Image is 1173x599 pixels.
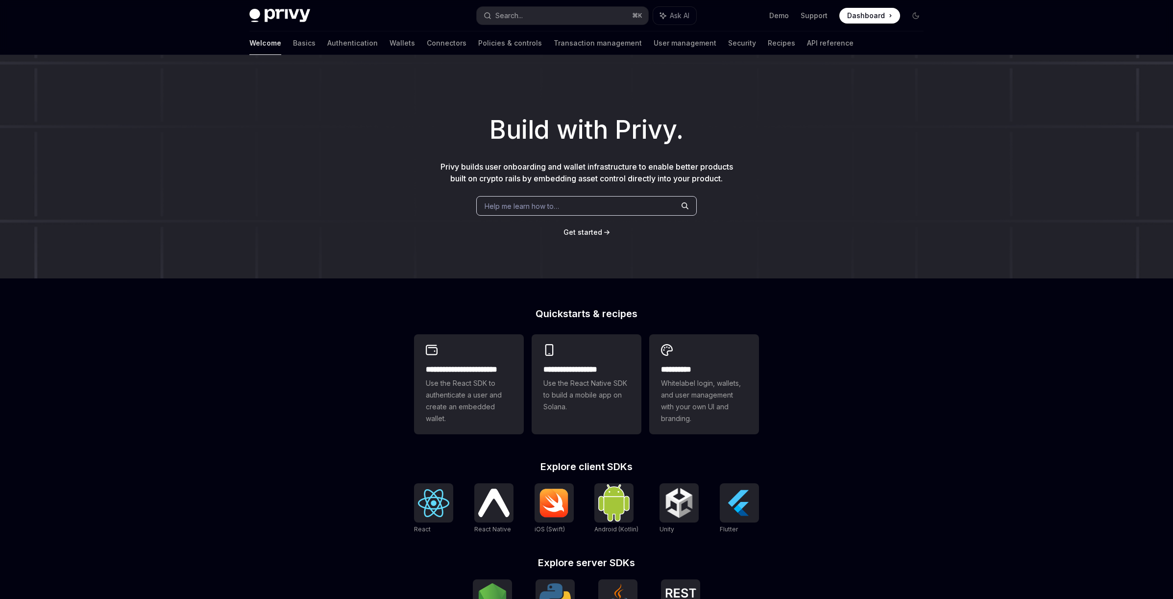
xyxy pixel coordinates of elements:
span: Unity [660,525,674,533]
span: Privy builds user onboarding and wallet infrastructure to enable better products built on crypto ... [440,162,733,183]
a: Get started [563,227,602,237]
a: Dashboard [839,8,900,24]
img: Unity [663,487,695,519]
span: Use the React Native SDK to build a mobile app on Solana. [543,377,630,413]
a: Transaction management [554,31,642,55]
a: UnityUnity [660,483,699,534]
a: FlutterFlutter [720,483,759,534]
img: iOS (Swift) [538,488,570,518]
img: React Native [478,489,510,517]
button: Toggle dark mode [908,8,924,24]
span: Help me learn how to… [485,201,559,211]
a: iOS (Swift)iOS (Swift) [535,483,574,534]
div: Search... [495,10,523,22]
img: dark logo [249,9,310,23]
span: Dashboard [847,11,885,21]
h2: Quickstarts & recipes [414,309,759,319]
span: Ask AI [670,11,689,21]
a: Android (Kotlin)Android (Kotlin) [594,483,638,534]
span: Flutter [720,525,738,533]
span: Android (Kotlin) [594,525,638,533]
a: Welcome [249,31,281,55]
a: Connectors [427,31,466,55]
span: React Native [474,525,511,533]
img: Android (Kotlin) [598,484,630,521]
span: Whitelabel login, wallets, and user management with your own UI and branding. [661,377,747,424]
img: React [418,489,449,517]
a: Support [801,11,828,21]
a: **** **** **** ***Use the React Native SDK to build a mobile app on Solana. [532,334,641,434]
button: Search...⌘K [477,7,648,25]
a: API reference [807,31,854,55]
span: Get started [563,228,602,236]
a: User management [654,31,716,55]
a: ReactReact [414,483,453,534]
a: Basics [293,31,316,55]
h1: Build with Privy. [16,111,1157,149]
a: Security [728,31,756,55]
h2: Explore client SDKs [414,462,759,472]
img: Flutter [724,487,755,519]
a: Wallets [390,31,415,55]
a: Policies & controls [478,31,542,55]
h2: Explore server SDKs [414,558,759,568]
span: Use the React SDK to authenticate a user and create an embedded wallet. [426,377,512,424]
span: iOS (Swift) [535,525,565,533]
span: ⌘ K [632,12,642,20]
span: React [414,525,431,533]
a: Recipes [768,31,795,55]
a: Authentication [327,31,378,55]
button: Ask AI [653,7,696,25]
a: React NativeReact Native [474,483,513,534]
a: Demo [769,11,789,21]
a: **** *****Whitelabel login, wallets, and user management with your own UI and branding. [649,334,759,434]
